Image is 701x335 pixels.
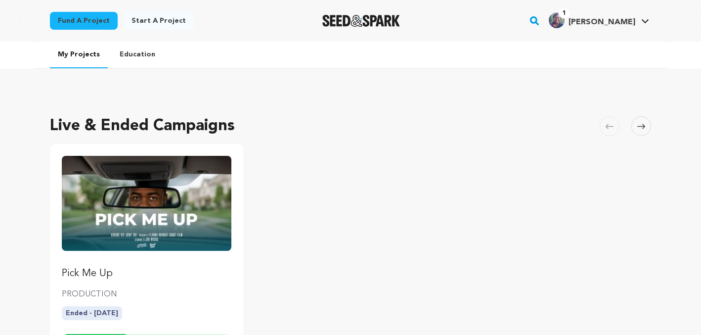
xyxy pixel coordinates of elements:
[62,156,231,281] a: Fund Pick Me Up
[569,18,635,26] span: [PERSON_NAME]
[549,12,635,28] div: Leanna B.'s Profile
[547,10,651,28] a: Leanna B.'s Profile
[559,8,570,18] span: 1
[549,12,565,28] img: f63852b991e281de.jpg
[322,15,400,27] img: Seed&Spark Logo Dark Mode
[547,10,651,31] span: Leanna B.'s Profile
[124,12,194,30] a: Start a project
[62,288,231,300] p: PRODUCTION
[112,42,163,67] a: Education
[62,267,231,281] p: Pick Me Up
[62,306,122,320] p: Ended - [DATE]
[50,114,235,138] h2: Live & Ended Campaigns
[50,12,118,30] a: Fund a project
[50,42,108,68] a: My Projects
[322,15,400,27] a: Seed&Spark Homepage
